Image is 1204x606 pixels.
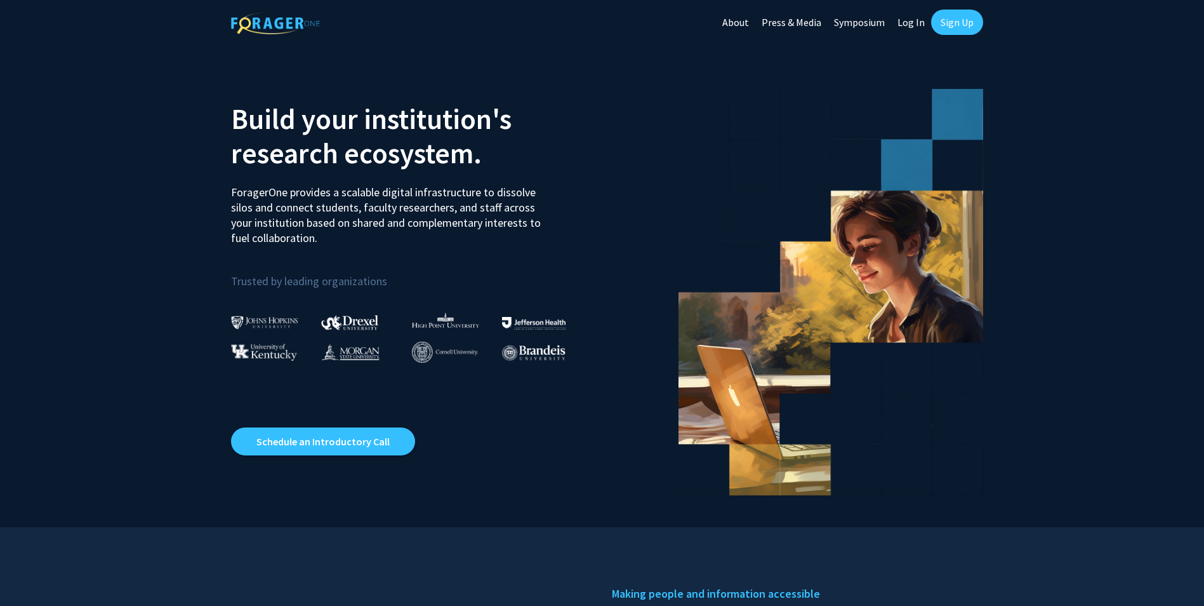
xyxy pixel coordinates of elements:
img: Brandeis University [502,345,566,361]
img: High Point University [412,313,479,328]
img: Thomas Jefferson University [502,317,566,329]
h2: Build your institution's research ecosystem. [231,102,593,170]
img: ForagerOne Logo [231,12,320,34]
img: Johns Hopkins University [231,316,298,329]
h5: Making people and information accessible [612,584,974,603]
iframe: Chat [10,549,54,596]
img: University of Kentucky [231,344,297,361]
img: Cornell University [412,342,478,363]
img: Drexel University [321,315,378,330]
img: Morgan State University [321,344,380,360]
a: Opens in a new tab [231,428,415,455]
p: ForagerOne provides a scalable digital infrastructure to dissolve silos and connect students, fac... [231,175,550,246]
p: Trusted by leading organizations [231,256,593,291]
a: Sign Up [931,10,983,35]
